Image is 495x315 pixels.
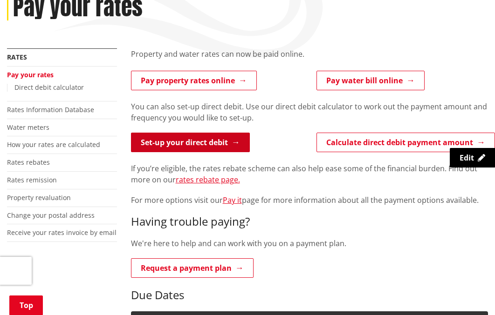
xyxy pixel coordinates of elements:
[131,288,488,302] h3: Due Dates
[450,148,495,168] a: Edit
[131,48,488,71] div: Property and water rates can now be paid online.
[7,211,95,220] a: Change your postal address
[131,194,488,206] p: For more options visit our page for more information about all the payment options available.
[131,133,250,152] a: Set-up your direct debit
[223,195,242,205] a: Pay it
[176,174,240,185] a: rates rebate page.
[7,175,57,184] a: Rates remission
[7,123,49,132] a: Water meters
[7,105,94,114] a: Rates Information Database
[131,71,257,90] a: Pay property rates online
[7,158,50,167] a: Rates rebates
[9,295,43,315] a: Top
[7,53,27,61] a: Rates
[7,228,117,237] a: Receive your rates invoice by email
[316,133,495,152] a: Calculate direct debit payment amount
[7,193,71,202] a: Property revaluation
[131,101,488,123] p: You can also set-up direct debit. Use our direct debit calculator to work out the payment amount ...
[131,215,488,228] h3: Having trouble paying?
[7,140,100,149] a: How your rates are calculated
[452,276,486,309] iframe: Messenger Launcher
[7,70,54,79] a: Pay your rates
[460,153,474,163] span: Edit
[131,258,254,278] a: Request a payment plan
[131,163,488,185] p: If you’re eligible, the rates rebate scheme can also help ease some of the financial burden. Find...
[316,71,425,90] a: Pay water bill online
[131,238,488,249] p: We're here to help and can work with you on a payment plan.
[14,83,84,92] a: Direct debit calculator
